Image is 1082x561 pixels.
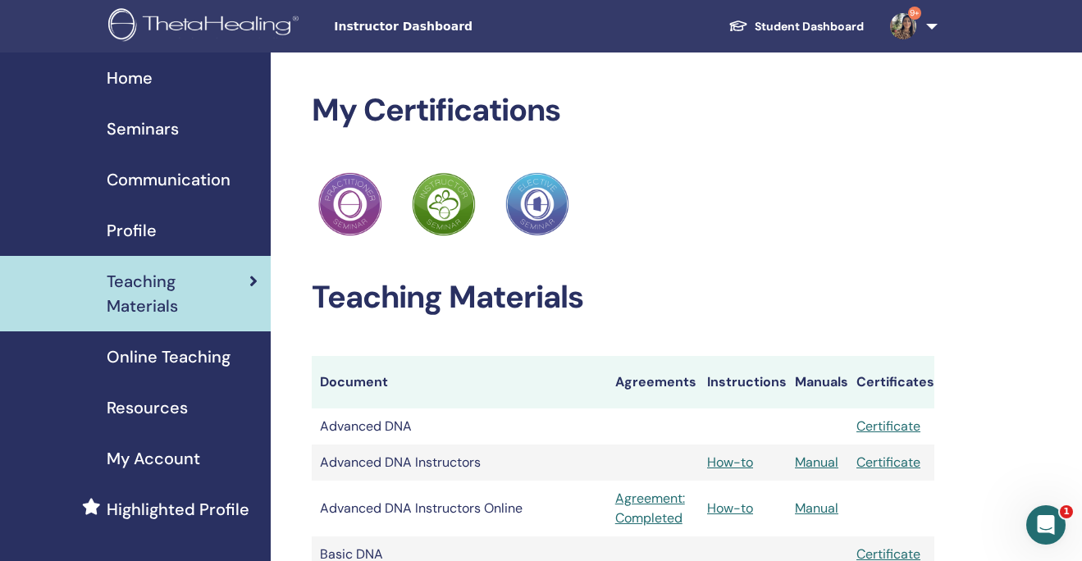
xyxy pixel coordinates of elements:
th: Document [312,356,607,408]
a: Agreement: Completed [615,489,691,528]
th: Agreements [607,356,699,408]
span: Highlighted Profile [107,497,249,522]
h2: Teaching Materials [312,279,934,317]
span: My Account [107,446,200,471]
span: Online Teaching [107,344,231,369]
img: default.jpg [890,13,916,39]
img: graduation-cap-white.svg [728,19,748,33]
td: Advanced DNA Instructors [312,445,607,481]
a: Certificate [856,454,920,471]
img: Practitioner [505,172,569,236]
a: How-to [707,454,753,471]
td: Advanced DNA Instructors Online [312,481,607,536]
img: Practitioner [318,172,382,236]
a: Manual [795,454,838,471]
span: Home [107,66,153,90]
th: Instructions [699,356,787,408]
span: 1 [1060,505,1073,518]
th: Certificates [848,356,934,408]
span: Communication [107,167,231,192]
a: How-to [707,499,753,517]
span: Instructor Dashboard [334,18,580,35]
h2: My Certifications [312,92,934,130]
a: Manual [795,499,838,517]
span: 9+ [908,7,921,20]
span: Teaching Materials [107,269,249,318]
img: Practitioner [412,172,476,236]
span: Profile [107,218,157,243]
span: Resources [107,395,188,420]
a: Certificate [856,417,920,435]
a: Student Dashboard [715,11,877,42]
th: Manuals [787,356,848,408]
img: logo.png [108,8,304,45]
span: Seminars [107,116,179,141]
iframe: Intercom live chat [1026,505,1066,545]
td: Advanced DNA [312,408,607,445]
